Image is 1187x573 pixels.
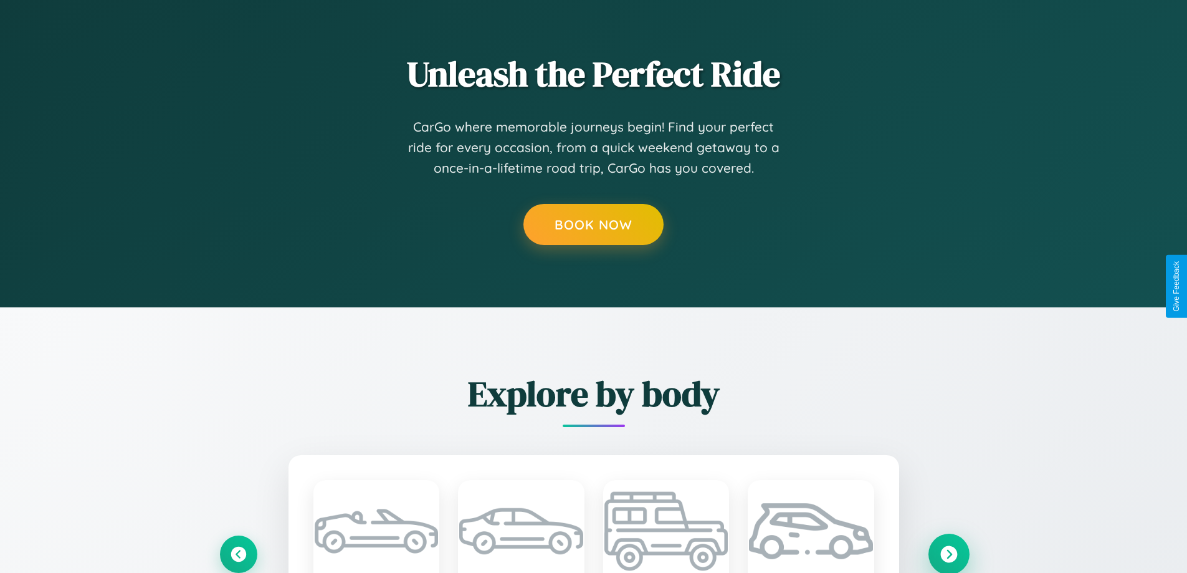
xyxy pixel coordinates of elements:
[523,204,664,245] button: Book Now
[220,50,968,98] h2: Unleash the Perfect Ride
[220,370,968,418] h2: Explore by body
[407,117,781,179] p: CarGo where memorable journeys begin! Find your perfect ride for every occasion, from a quick wee...
[1172,261,1181,312] div: Give Feedback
